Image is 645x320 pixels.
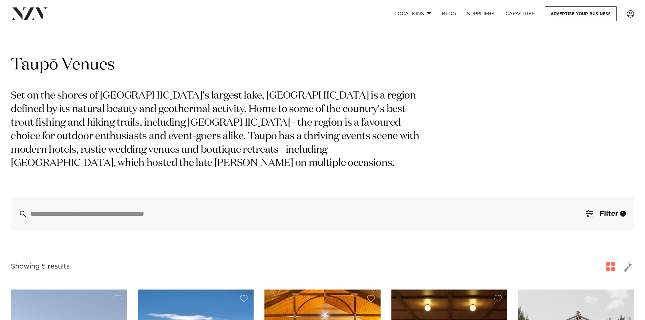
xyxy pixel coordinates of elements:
[500,6,540,21] a: Capacities
[11,7,48,20] img: nzv-logo.png
[436,6,461,21] a: BLOG
[545,6,617,21] a: Advertise your business
[11,261,70,272] div: Showing 5 results
[461,6,500,21] a: SUPPLIERS
[11,89,429,170] p: Set on the shores of [GEOGRAPHIC_DATA]'s largest lake, [GEOGRAPHIC_DATA] is a region defined by i...
[578,197,634,230] button: Filter1
[389,6,436,21] a: Locations
[11,55,634,76] h1: Taupō Venues
[620,211,626,217] div: 1
[600,210,618,217] span: Filter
